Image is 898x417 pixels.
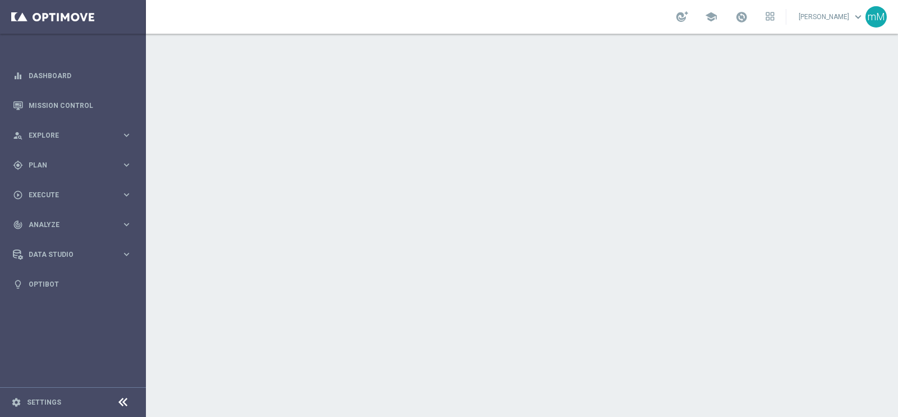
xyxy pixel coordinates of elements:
div: mM [865,6,887,28]
span: Plan [29,162,121,169]
i: person_search [13,130,23,140]
span: Explore [29,132,121,139]
button: Mission Control [12,101,132,110]
a: Settings [27,399,61,406]
i: keyboard_arrow_right [121,130,132,140]
button: track_changes Analyze keyboard_arrow_right [12,220,132,229]
div: Analyze [13,220,121,230]
i: lightbulb [13,279,23,289]
div: Optibot [13,269,132,299]
i: keyboard_arrow_right [121,219,132,230]
span: school [705,11,717,23]
i: track_changes [13,220,23,230]
a: Optibot [29,269,132,299]
div: Plan [13,160,121,170]
a: Dashboard [29,61,132,90]
div: Execute [13,190,121,200]
a: Mission Control [29,90,132,120]
button: gps_fixed Plan keyboard_arrow_right [12,161,132,170]
div: Dashboard [13,61,132,90]
i: keyboard_arrow_right [121,189,132,200]
span: Data Studio [29,251,121,258]
button: lightbulb Optibot [12,280,132,289]
div: Explore [13,130,121,140]
i: keyboard_arrow_right [121,160,132,170]
button: Data Studio keyboard_arrow_right [12,250,132,259]
div: Data Studio [13,250,121,260]
i: settings [11,397,21,407]
span: Execute [29,192,121,198]
div: Mission Control [13,90,132,120]
button: equalizer Dashboard [12,71,132,80]
i: equalizer [13,71,23,81]
i: gps_fixed [13,160,23,170]
span: Analyze [29,221,121,228]
i: play_circle_outline [13,190,23,200]
button: person_search Explore keyboard_arrow_right [12,131,132,140]
button: play_circle_outline Execute keyboard_arrow_right [12,191,132,200]
i: keyboard_arrow_right [121,249,132,260]
a: [PERSON_NAME]keyboard_arrow_down [798,8,865,25]
span: keyboard_arrow_down [852,11,864,23]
